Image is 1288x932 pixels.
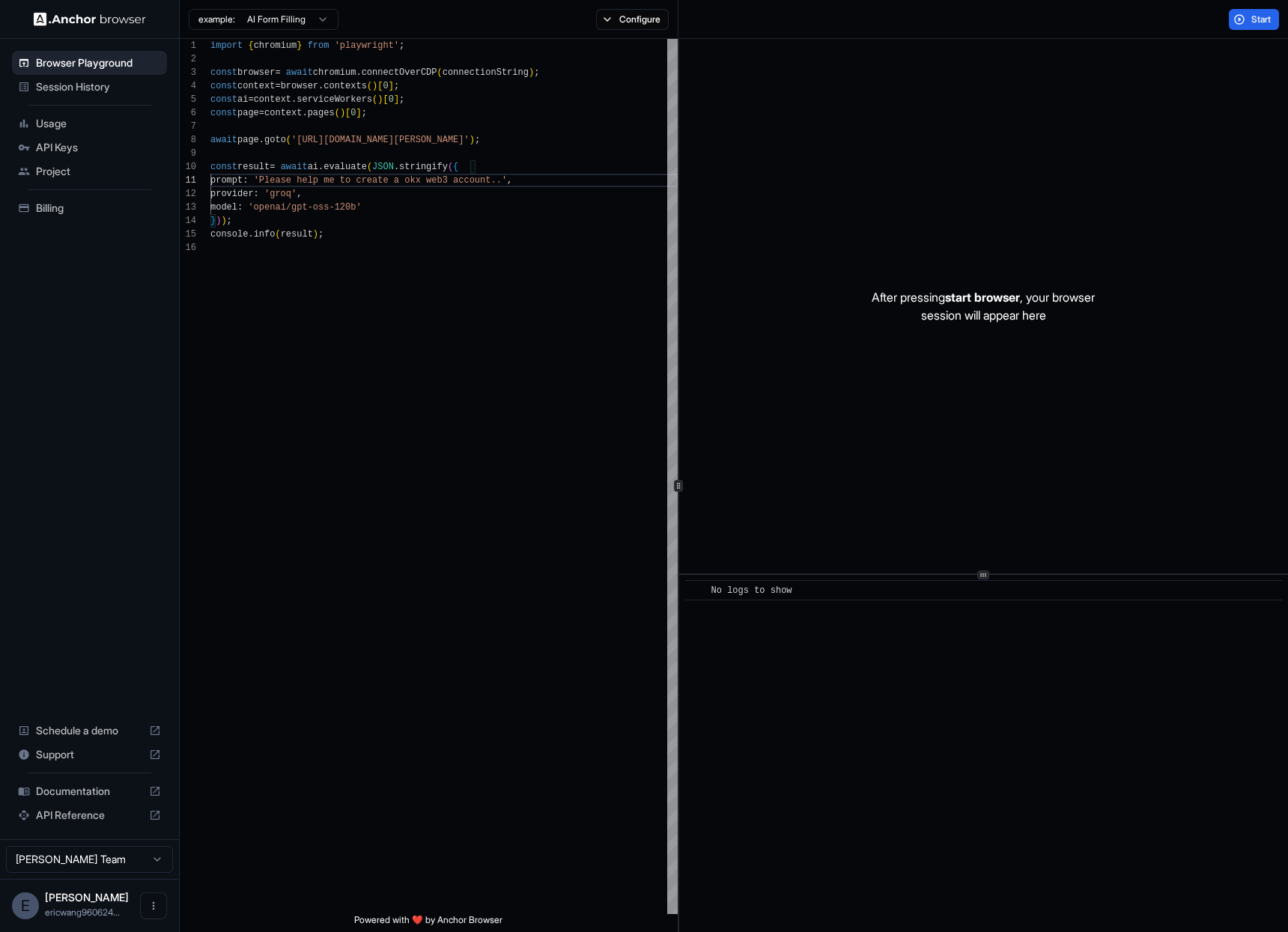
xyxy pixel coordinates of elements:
span: console [210,229,248,240]
span: Usage [36,116,161,131]
span: const [210,108,237,118]
span: . [356,67,361,78]
span: context [264,108,302,118]
span: } [210,216,216,226]
span: = [270,162,275,172]
span: ( [448,162,453,172]
button: Open menu [140,892,167,919]
span: Schedule a demo [36,723,143,738]
span: } [297,40,302,51]
span: 0 [389,94,394,105]
span: ( [367,81,372,91]
div: Schedule a demo [12,719,167,743]
span: browser [281,81,318,91]
div: Billing [12,196,167,220]
span: . [248,229,253,240]
div: API Keys [12,135,167,159]
span: const [210,94,237,105]
span: = [248,94,253,105]
span: ericwang960624@gmail.com [45,907,120,918]
span: page [237,108,259,118]
div: 16 [180,241,196,255]
div: 3 [180,66,196,79]
span: const [210,67,237,78]
span: ; [362,108,367,118]
span: ai [237,94,248,105]
span: info [254,229,276,240]
span: result [281,229,313,240]
span: Billing [36,201,161,216]
span: No logs to show [711,585,792,596]
span: 0 [383,81,388,91]
div: 1 [180,39,196,52]
span: Support [36,747,143,762]
div: 8 [180,133,196,147]
span: import [210,40,243,51]
span: Eric Wang [45,891,129,904]
span: evaluate [323,162,367,172]
span: 'openai/gpt-oss-120b' [248,202,361,213]
span: ; [534,67,539,78]
span: ) [313,229,318,240]
div: 11 [180,174,196,187]
span: ; [318,229,323,240]
span: pages [308,108,335,118]
span: '[URL][DOMAIN_NAME][PERSON_NAME]' [291,135,470,145]
span: ) [470,135,475,145]
span: 'playwright' [335,40,399,51]
span: ( [275,229,280,240]
span: page [237,135,259,145]
span: chromium [313,67,356,78]
span: browser [237,67,275,78]
div: Project [12,159,167,183]
span: { [248,40,253,51]
span: 'groq' [264,189,297,199]
div: Documentation [12,779,167,803]
span: . [318,162,323,172]
div: 4 [180,79,196,93]
span: await [281,162,308,172]
p: After pressing , your browser session will appear here [872,288,1095,324]
span: provider [210,189,254,199]
span: ) [216,216,221,226]
span: Start [1251,13,1272,25]
span: API Keys [36,140,161,155]
span: from [308,40,329,51]
div: Support [12,743,167,767]
div: 7 [180,120,196,133]
div: 13 [180,201,196,214]
span: Powered with ❤️ by Anchor Browser [354,914,502,932]
span: = [275,81,280,91]
span: : [237,202,243,213]
span: Documentation [36,784,143,799]
span: serviceWorkers [297,94,372,105]
span: stringify [399,162,448,172]
span: ] [394,94,399,105]
span: : [243,175,248,186]
div: Session History [12,75,167,99]
span: contexts [323,81,367,91]
span: ( [367,162,372,172]
span: ) [529,67,534,78]
span: Project [36,164,161,179]
span: ) [340,108,345,118]
span: await [210,135,237,145]
span: . [318,81,323,91]
span: . [302,108,307,118]
span: . [259,135,264,145]
span: ( [335,108,340,118]
span: = [275,67,280,78]
div: 10 [180,160,196,174]
div: 12 [180,187,196,201]
span: JSON [372,162,394,172]
span: ( [372,94,377,105]
span: [ [345,108,350,118]
img: Anchor Logo [34,12,146,26]
span: ) [377,94,383,105]
span: ( [437,67,443,78]
span: [ [383,94,388,105]
span: ; [399,40,404,51]
div: 6 [180,106,196,120]
span: await [286,67,313,78]
span: Session History [36,79,161,94]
